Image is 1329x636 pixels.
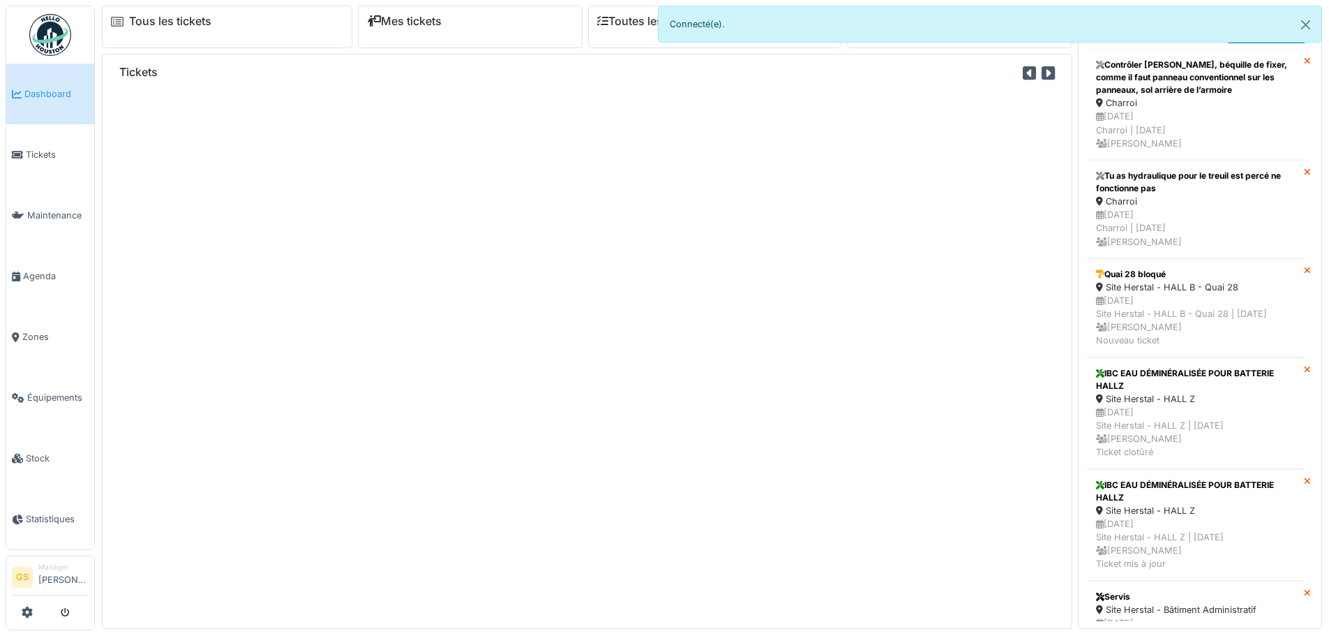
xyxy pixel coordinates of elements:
[1087,49,1304,160] a: Contrôler [PERSON_NAME], béquille de fixer, comme il faut panneau conventionnel sur les panneaux,...
[26,512,89,526] span: Statistiques
[1096,406,1295,459] div: [DATE] Site Herstal - HALL Z | [DATE] [PERSON_NAME] Ticket clotûré
[1096,504,1295,517] div: Site Herstal - HALL Z
[6,306,94,367] a: Zones
[29,14,71,56] img: Badge_color-CXgf-gQk.svg
[1096,367,1295,392] div: IBC EAU DÉMINÉRALISÉE POUR BATTERIE HALLZ
[26,452,89,465] span: Stock
[38,562,89,572] div: Manager
[1096,479,1295,504] div: IBC EAU DÉMINÉRALISÉE POUR BATTERIE HALLZ
[12,567,33,588] li: GS
[1096,517,1295,571] div: [DATE] Site Herstal - HALL Z | [DATE] [PERSON_NAME] Ticket mis à jour
[1096,195,1295,208] div: Charroi
[22,330,89,343] span: Zones
[1096,59,1295,96] div: Contrôler [PERSON_NAME], béquille de fixer, comme il faut panneau conventionnel sur les panneaux,...
[119,66,158,79] h6: Tickets
[658,6,1323,43] div: Connecté(e).
[1096,281,1295,294] div: Site Herstal - HALL B - Quai 28
[1096,96,1295,110] div: Charroi
[6,124,94,185] a: Tickets
[1290,6,1321,43] button: Close
[6,428,94,489] a: Stock
[1096,591,1295,603] div: Servis
[6,367,94,428] a: Équipements
[1087,258,1304,357] a: Quai 28 bloqué Site Herstal - HALL B - Quai 28 [DATE]Site Herstal - HALL B - Quai 28 | [DATE] [PE...
[1096,268,1295,281] div: Quai 28 bloqué
[6,64,94,124] a: Dashboard
[6,246,94,306] a: Agenda
[1087,160,1304,258] a: Tu as hydraulique pour le treuil est percé ne fonctionne pas Charroi [DATE]Charroi | [DATE] [PERS...
[1087,357,1304,469] a: IBC EAU DÉMINÉRALISÉE POUR BATTERIE HALLZ Site Herstal - HALL Z [DATE]Site Herstal - HALL Z | [DA...
[6,185,94,246] a: Maintenance
[1096,208,1295,249] div: [DATE] Charroi | [DATE] [PERSON_NAME]
[1096,392,1295,406] div: Site Herstal - HALL Z
[597,15,701,28] a: Toutes les tâches
[24,87,89,101] span: Dashboard
[27,391,89,404] span: Équipements
[1087,469,1304,581] a: IBC EAU DÉMINÉRALISÉE POUR BATTERIE HALLZ Site Herstal - HALL Z [DATE]Site Herstal - HALL Z | [DA...
[129,15,211,28] a: Tous les tickets
[27,209,89,222] span: Maintenance
[1096,110,1295,150] div: [DATE] Charroi | [DATE] [PERSON_NAME]
[1096,170,1295,195] div: Tu as hydraulique pour le treuil est percé ne fonctionne pas
[38,562,89,592] li: [PERSON_NAME]
[6,489,94,549] a: Statistiques
[367,15,442,28] a: Mes tickets
[26,148,89,161] span: Tickets
[1096,294,1295,348] div: [DATE] Site Herstal - HALL B - Quai 28 | [DATE] [PERSON_NAME] Nouveau ticket
[1096,603,1295,616] div: Site Herstal - Bâtiment Administratif
[12,562,89,596] a: GS Manager[PERSON_NAME]
[23,269,89,283] span: Agenda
